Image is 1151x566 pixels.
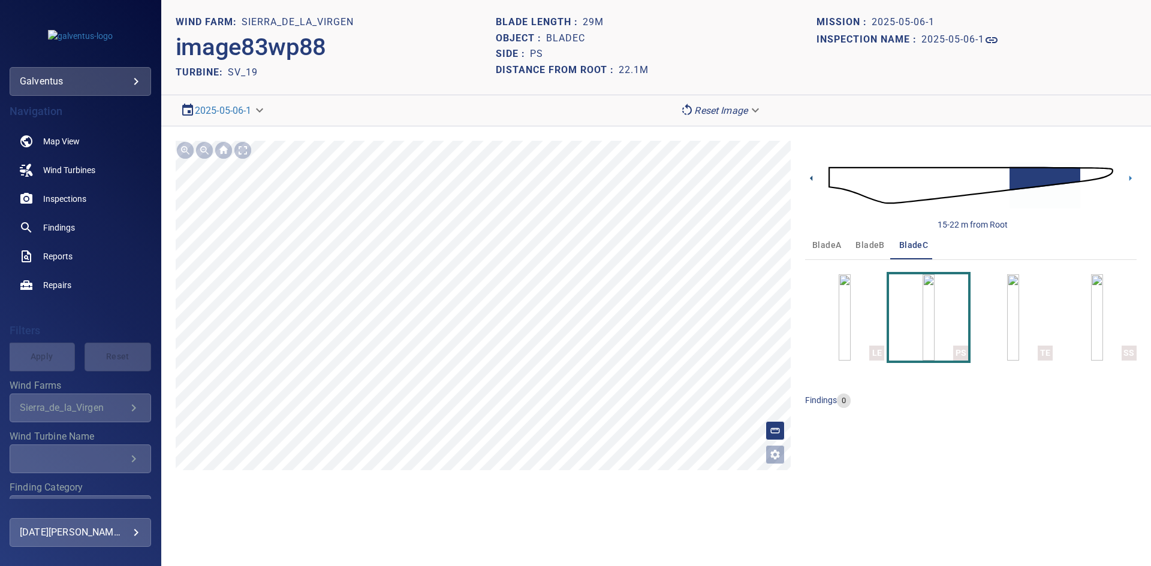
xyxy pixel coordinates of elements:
[20,402,126,413] div: Sierra_de_la_Virgen
[233,141,252,160] img: Toggle full page
[496,33,546,44] h1: Object :
[816,34,921,46] h1: Inspection name :
[43,193,86,205] span: Inspections
[10,213,151,242] a: findings noActive
[48,30,113,42] img: galventus-logo
[812,238,841,253] span: bladeA
[10,156,151,184] a: windturbines noActive
[10,67,151,96] div: galventus
[43,164,95,176] span: Wind Turbines
[176,33,326,62] h2: image83wp88
[228,66,258,78] h2: SV_19
[10,325,151,337] h4: Filters
[496,17,583,28] h1: Blade length :
[869,346,884,361] div: LE
[530,49,543,60] h1: PS
[889,274,968,361] button: PS
[583,17,604,28] h1: 29m
[619,65,649,76] h1: 22.1m
[805,274,884,361] button: LE
[242,17,354,28] h1: Sierra_de_la_Virgen
[855,238,884,253] span: bladeB
[1007,274,1019,361] a: TE
[1091,274,1103,361] a: SS
[816,17,872,28] h1: Mission :
[195,141,214,160] img: Zoom out
[1057,274,1137,361] button: SS
[921,34,984,46] h1: 2025-05-06-1
[10,127,151,156] a: map noActive
[938,219,1008,231] div: 15-22 m from Root
[546,33,585,44] h1: bladeC
[10,105,151,117] h4: Navigation
[496,49,530,60] h1: Side :
[1038,346,1053,361] div: TE
[43,279,71,291] span: Repairs
[195,105,252,116] a: 2025-05-06-1
[973,274,1052,361] button: TE
[837,395,851,407] span: 0
[43,250,73,262] span: Reports
[10,184,151,213] a: inspections noActive
[20,72,141,91] div: galventus
[694,105,748,116] em: Reset Image
[43,222,75,234] span: Findings
[921,33,999,47] a: 2025-05-06-1
[766,445,785,464] button: Open image filters and tagging options
[10,432,151,441] label: Wind Turbine Name
[176,100,271,121] div: 2025-05-06-1
[828,151,1113,220] img: d
[10,444,151,473] div: Wind Turbine Name
[176,141,195,160] img: Zoom in
[675,100,767,121] div: Reset Image
[10,242,151,271] a: reports noActive
[176,66,228,78] h2: TURBINE:
[10,394,151,422] div: Wind Farms
[10,271,151,299] a: repairs noActive
[839,274,851,361] a: LE
[872,17,935,28] h1: 2025-05-06-1
[43,135,80,147] span: Map View
[953,346,968,361] div: PS
[10,381,151,391] label: Wind Farms
[10,495,151,524] div: Finding Category
[496,65,619,76] h1: Distance from root :
[923,274,935,361] a: PS
[1122,346,1137,361] div: SS
[176,17,242,28] h1: WIND FARM:
[899,238,928,253] span: bladeC
[214,141,233,160] img: Go home
[20,523,141,542] div: [DATE][PERSON_NAME]
[10,483,151,492] label: Finding Category
[805,395,837,405] span: findings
